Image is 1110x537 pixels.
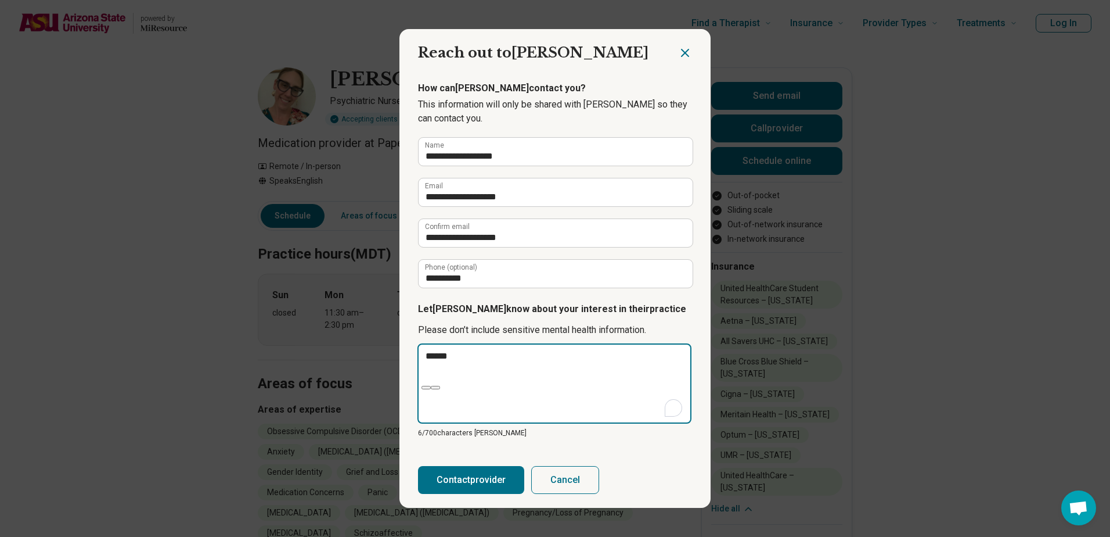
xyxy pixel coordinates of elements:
button: Cancel [531,466,599,494]
p: Please don’t include sensitive mental health information. [418,323,692,337]
span: Reach out to [PERSON_NAME] [418,44,648,61]
button: Close dialog [678,46,692,60]
p: How can [PERSON_NAME] contact you? [418,81,692,95]
label: Confirm email [425,223,470,230]
button: Contactprovider [418,466,524,494]
p: 6/ 700 characters [PERSON_NAME] [418,428,692,438]
label: Name [425,142,444,149]
p: This information will only be shared with [PERSON_NAME] so they can contact you. [418,98,692,126]
textarea: To enrich screen reader interactions, please activate Accessibility in Grammarly extension settings [417,343,691,424]
label: Phone (optional) [425,264,477,271]
label: Email [425,182,443,189]
p: Let [PERSON_NAME] know about your interest in their practice [418,302,692,316]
